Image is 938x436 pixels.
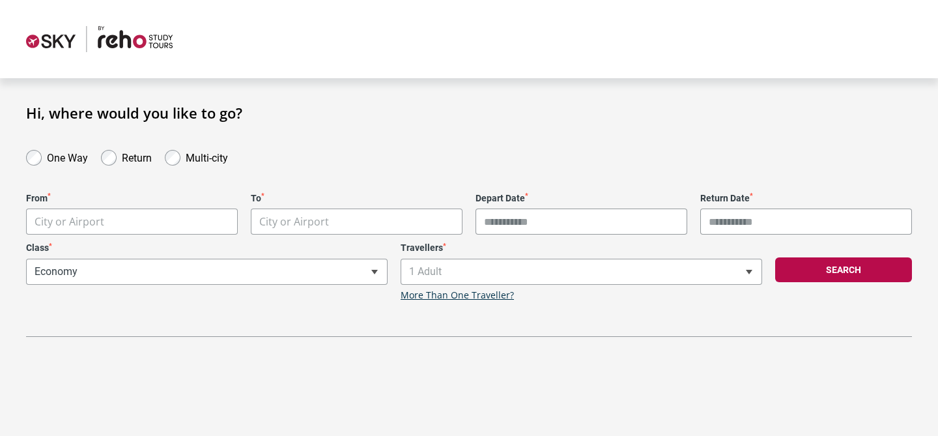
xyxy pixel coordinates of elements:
label: Multi-city [186,149,228,164]
label: One Way [47,149,88,164]
label: From [26,193,238,204]
span: Economy [26,259,388,285]
span: City or Airport [26,209,238,235]
button: Search [775,257,912,282]
span: Economy [27,259,387,284]
span: 1 Adult [401,259,761,284]
span: City or Airport [251,209,462,235]
label: Travellers [401,242,762,254]
span: City or Airport [27,209,237,235]
label: To [251,193,462,204]
span: City or Airport [35,214,104,229]
span: 1 Adult [401,259,762,285]
label: Class [26,242,388,254]
span: City or Airport [251,209,462,235]
span: City or Airport [259,214,329,229]
label: Return [122,149,152,164]
a: More Than One Traveller? [401,290,514,301]
label: Return Date [700,193,912,204]
label: Depart Date [476,193,687,204]
h1: Hi, where would you like to go? [26,104,912,121]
